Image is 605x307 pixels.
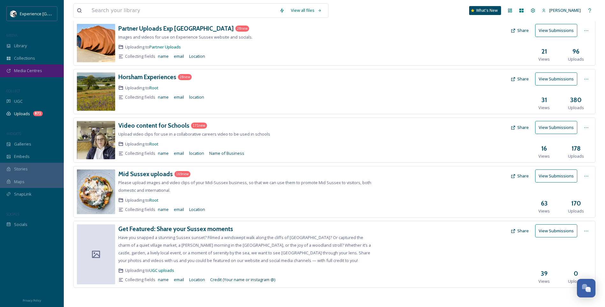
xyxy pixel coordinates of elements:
[541,199,548,208] h3: 63
[125,53,155,59] span: Collecting fields
[77,169,115,214] img: f2f3c520-c7ff-4d4d-b481-3bc7e57fda72.jpg
[158,206,169,213] span: name
[118,34,253,40] span: Images and videos for use on Experience Sussex website and socials.
[158,53,169,59] span: name
[118,224,233,234] a: Get Featured: Share your Sussex moments
[10,11,17,17] img: WSCC%20ES%20Socials%20Icon%20-%20Secondary%20-%20Black.jpg
[535,72,580,86] a: View Submissions
[568,105,584,111] span: Uploads
[174,171,190,177] div: 169 new
[174,150,184,156] span: email
[189,206,205,213] span: Location
[14,68,42,74] span: Media Centres
[191,123,207,129] div: 171 new
[174,53,184,59] span: email
[539,4,584,17] a: [PERSON_NAME]
[125,150,155,156] span: Collecting fields
[507,73,532,85] button: Share
[14,221,27,228] span: Socials
[118,131,270,137] span: Upload video clips for use in a collaborative careers video to be used in schools
[574,269,578,278] h3: 0
[118,169,173,179] a: Mid Sussex uploads
[235,26,249,32] div: 28 new
[14,98,23,104] span: UGC
[149,141,159,147] span: Root
[14,179,25,185] span: Maps
[538,208,550,214] span: Views
[118,180,371,193] span: Please upload images and video clips of your Mid-Sussex business, so that we can use them to prom...
[149,197,159,203] a: Root
[20,11,83,17] span: Experience [GEOGRAPHIC_DATA]
[14,43,27,49] span: Library
[118,170,173,178] h3: Mid Sussex uploads
[541,144,547,153] h3: 16
[577,279,595,297] button: Open Chat
[149,267,174,273] a: UGC uploads
[125,197,159,203] span: Uploading to
[125,267,174,273] span: Uploading to
[535,224,577,237] button: View Submissions
[507,170,532,182] button: Share
[14,153,30,160] span: Embeds
[535,24,580,37] a: View Submissions
[118,25,234,32] h3: Partner Uploads Exp [GEOGRAPHIC_DATA]
[538,278,550,284] span: Views
[118,121,189,130] a: Video content for Schools
[77,121,115,159] img: fc169f23-0d26-49b4-8d81-3d255ea2dcd5.jpg
[568,208,584,214] span: Uploads
[118,225,233,233] h3: Get Featured: Share your Sussex moments
[125,44,181,50] span: Uploading to
[118,73,176,81] h3: Horsham Experiences
[568,56,584,62] span: Uploads
[541,269,548,278] h3: 39
[189,94,204,100] span: location
[6,212,19,216] span: SOCIALS
[118,235,371,263] span: Have you snapped a stunning Sussex sunset? Filmed a windswept walk along the cliffs of [GEOGRAPHI...
[507,121,532,134] button: Share
[77,24,115,62] img: e73d093c-0a51-4230-b27a-e4dd8c2c8d6a.jpg
[23,298,41,303] span: Privacy Policy
[572,144,581,153] h3: 178
[118,24,234,33] a: Partner Uploads Exp [GEOGRAPHIC_DATA]
[549,7,581,13] span: [PERSON_NAME]
[125,206,155,213] span: Collecting fields
[149,85,159,91] a: Root
[125,85,159,91] span: Uploading to
[507,225,532,237] button: Share
[538,153,550,159] span: Views
[189,53,205,59] span: Location
[14,55,35,61] span: Collections
[469,6,501,15] a: What's New
[542,95,547,105] h3: 31
[33,111,43,116] div: 871
[288,4,325,17] a: View all files
[189,277,205,283] span: Location
[535,72,577,86] button: View Submissions
[174,206,184,213] span: email
[568,278,584,284] span: Uploads
[125,94,155,100] span: Collecting fields
[535,121,577,134] button: View Submissions
[125,141,159,147] span: Uploading to
[209,150,244,156] span: Name of Business
[118,72,176,82] a: Horsham Experiences
[178,74,192,80] div: 28 new
[210,277,275,283] span: Credit (Your name or instagram @)
[14,191,32,197] span: SnapLink
[572,47,579,56] h3: 96
[149,44,181,50] span: Partner Uploads
[174,94,184,100] span: email
[571,199,581,208] h3: 170
[174,277,184,283] span: email
[6,131,21,136] span: WIDGETS
[535,224,580,237] a: View Submissions
[535,169,580,183] a: View Submissions
[538,105,550,111] span: Views
[542,47,547,56] h3: 21
[14,141,31,147] span: Galleries
[6,88,20,93] span: COLLECT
